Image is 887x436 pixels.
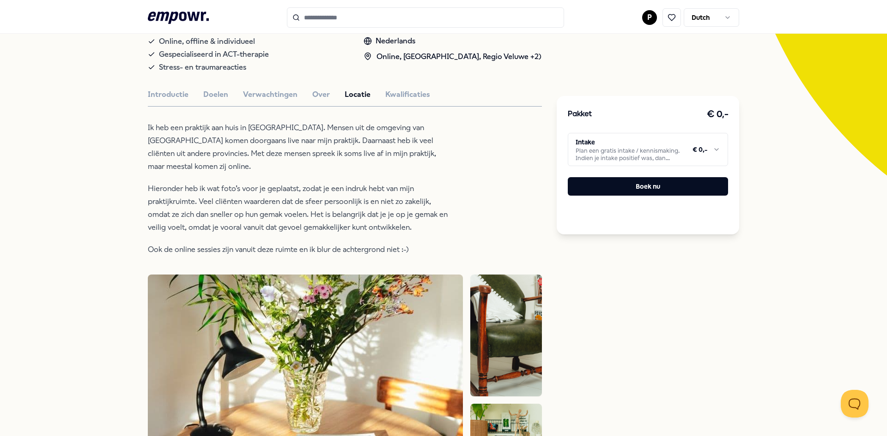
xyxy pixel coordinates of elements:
[385,89,430,101] button: Kwalificaties
[568,177,728,196] button: Boek nu
[159,61,246,74] span: Stress- en traumareacties
[148,243,448,256] p: Ook de online sessies zijn vanuit deze ruimte en ik blur de achtergrond niet :-)
[364,35,541,47] div: Nederlands
[470,275,542,397] img: Product Image
[841,390,869,418] iframe: Help Scout Beacon - Open
[148,182,448,234] p: Hieronder heb ik wat foto’s voor je geplaatst, zodat je een indruk hebt van mijn praktijkruimte. ...
[148,89,188,101] button: Introductie
[287,7,564,28] input: Search for products, categories or subcategories
[203,89,228,101] button: Doelen
[345,89,371,101] button: Locatie
[243,89,298,101] button: Verwachtingen
[159,35,255,48] span: Online, offline & individueel
[312,89,330,101] button: Over
[568,108,592,120] h3: Pakket
[707,107,729,122] h3: € 0,-
[159,48,269,61] span: Gespecialiseerd in ACT-therapie
[642,10,657,25] button: P
[364,51,541,63] div: Online, [GEOGRAPHIC_DATA], Regio Veluwe +2)
[148,121,448,173] p: Ik heb een praktijk aan huis in [GEOGRAPHIC_DATA]. Mensen uit de omgeving van [GEOGRAPHIC_DATA] k...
